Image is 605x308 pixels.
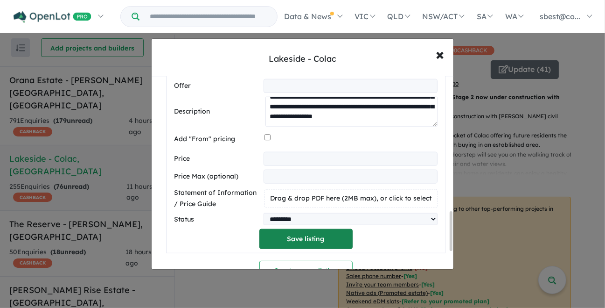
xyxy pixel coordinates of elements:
[259,261,353,281] button: Create a new listing
[270,194,431,202] span: Drag & drop PDF here (2MB max), or click to select
[174,171,259,182] label: Price Max (optional)
[174,153,259,165] label: Price
[14,11,91,23] img: Openlot PRO Logo White
[174,106,262,117] label: Description
[174,214,259,225] label: Status
[174,134,261,145] label: Add "From" pricing
[259,229,353,249] button: Save listing
[174,80,259,92] label: Offer
[540,12,580,21] span: sbest@co...
[141,7,275,27] input: Try estate name, suburb, builder or developer
[174,187,261,210] label: Statement of Information / Price Guide
[269,53,336,65] div: Lakeside - Colac
[436,44,444,64] span: ×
